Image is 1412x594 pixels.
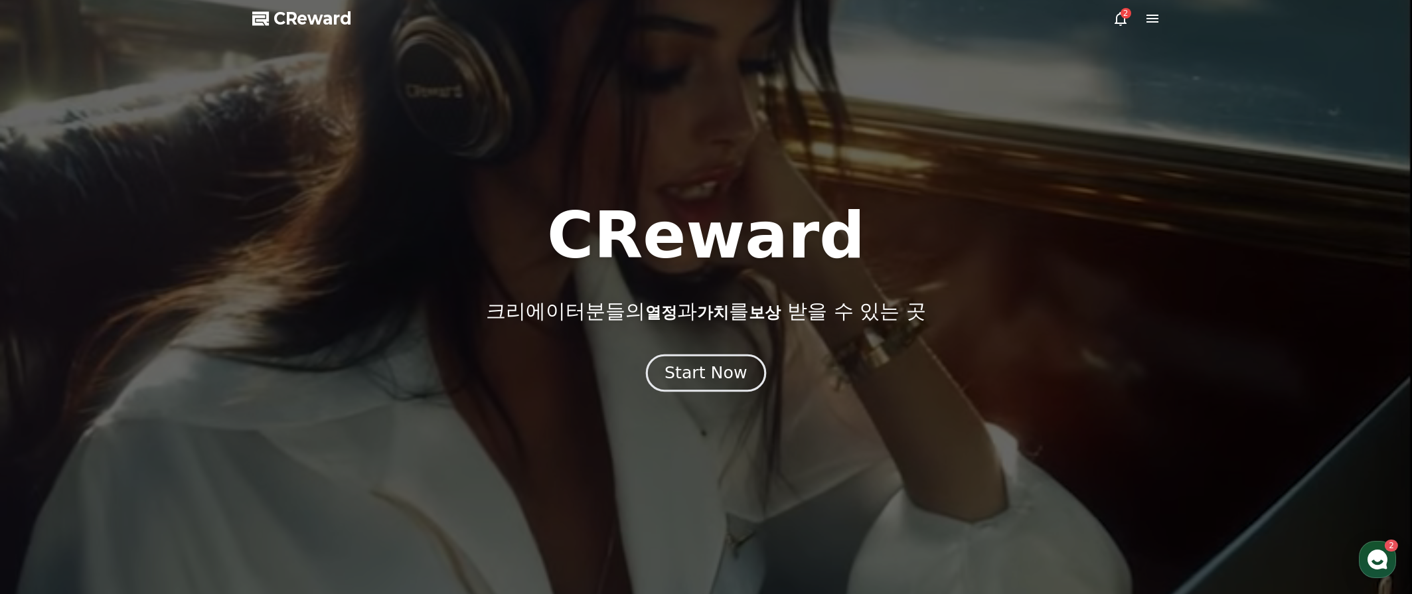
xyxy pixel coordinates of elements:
a: 2 [1113,11,1129,27]
span: 설정 [205,441,221,451]
h1: CReward [547,204,865,267]
span: 대화 [121,441,137,452]
span: CReward [274,8,352,29]
div: 2 [1121,8,1131,19]
span: 홈 [42,441,50,451]
span: 보상 [749,303,781,322]
button: Start Now [646,354,766,392]
p: 크리에이터분들의 과 를 받을 수 있는 곳 [486,299,925,323]
a: Start Now [649,368,763,381]
span: 가치 [697,303,729,322]
span: 2 [135,420,139,431]
a: 2대화 [88,421,171,454]
a: 설정 [171,421,255,454]
span: 열정 [645,303,677,322]
div: Start Now [665,362,747,384]
a: CReward [252,8,352,29]
a: 홈 [4,421,88,454]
